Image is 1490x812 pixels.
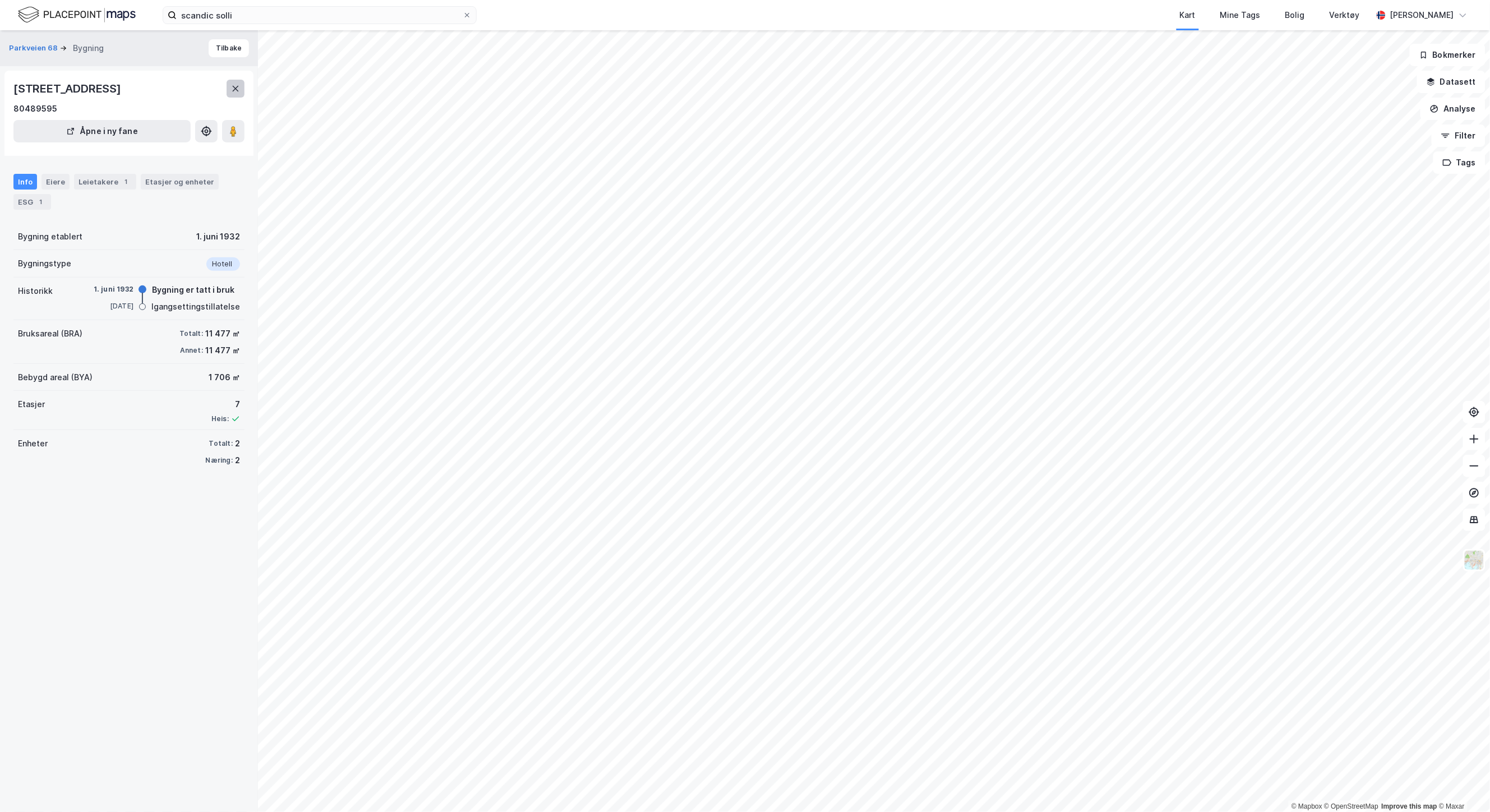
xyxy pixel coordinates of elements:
div: Bygning etablert [18,230,82,243]
div: 1 [121,176,132,187]
button: Bokmerker [1410,44,1486,66]
div: Historikk [18,284,53,298]
button: Åpne i ny fane [13,120,191,142]
div: 7 [211,398,240,411]
input: Søk på adresse, matrikkel, gårdeiere, leietakere eller personer [177,7,463,24]
div: 2 [235,454,240,467]
div: [DATE] [89,301,133,311]
button: Tilbake [209,39,249,57]
div: Næring: [206,456,233,465]
div: Info [13,174,37,190]
div: Heis: [211,414,229,423]
div: Kontrollprogram for chat [1434,758,1490,812]
div: Igangsettingstillatelse [151,300,240,313]
div: ESG [13,194,51,210]
div: 11 477 ㎡ [205,344,240,357]
div: Kart [1180,8,1196,22]
div: Bruksareal (BRA) [18,327,82,340]
div: Etasjer og enheter [145,177,214,187]
div: 11 477 ㎡ [205,327,240,340]
div: Totalt: [209,439,233,448]
div: 1 706 ㎡ [209,371,240,384]
button: Parkveien 68 [9,43,60,54]
div: Annet: [180,346,203,355]
div: 1 [35,196,47,207]
div: 80489595 [13,102,57,116]
iframe: Chat Widget [1434,758,1490,812]
div: [STREET_ADDRESS] [13,80,123,98]
div: Bygning [73,41,104,55]
div: 2 [235,437,240,450]
div: Verktøy [1330,8,1360,22]
a: OpenStreetMap [1325,802,1379,810]
a: Mapbox [1291,802,1322,810]
div: Bygning er tatt i bruk [152,283,234,297]
div: Totalt: [179,329,203,338]
button: Datasett [1417,71,1486,93]
div: Mine Tags [1220,8,1261,22]
div: Leietakere [74,174,136,190]
img: Z [1464,550,1485,571]
img: logo.f888ab2527a4732fd821a326f86c7f29.svg [18,5,136,25]
div: Enheter [18,437,48,450]
div: [PERSON_NAME] [1390,8,1454,22]
div: Bebygd areal (BYA) [18,371,93,384]
div: Etasjer [18,398,45,411]
a: Improve this map [1382,802,1437,810]
div: Bolig [1285,8,1305,22]
div: 1. juni 1932 [196,230,240,243]
button: Analyse [1420,98,1486,120]
div: Bygningstype [18,257,71,270]
button: Tags [1433,151,1486,174]
button: Filter [1432,124,1486,147]
div: 1. juni 1932 [89,284,133,294]
div: Eiere [41,174,70,190]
